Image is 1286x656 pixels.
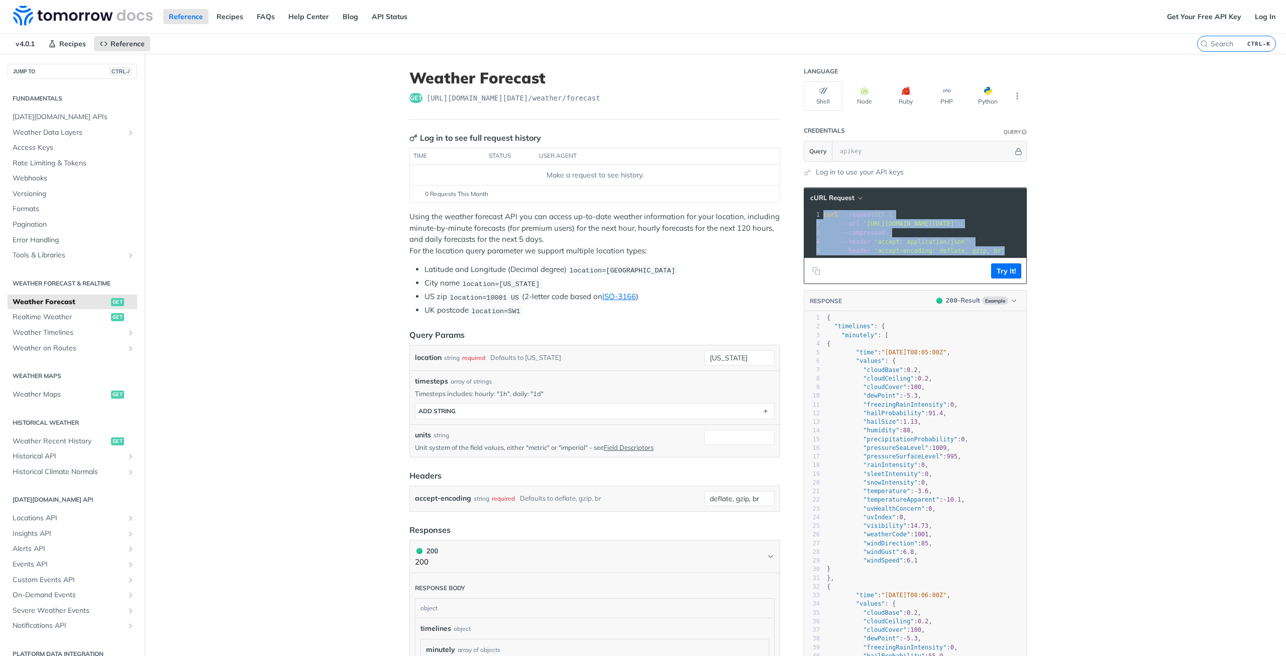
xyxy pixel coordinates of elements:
[415,443,700,452] p: Unit system of the field values, either "metric" or "imperial" - see
[13,575,124,585] span: Custom Events API
[823,211,892,218] span: GET \
[111,313,124,321] span: get
[415,491,471,506] label: accept-encoding
[13,513,124,523] span: Locations API
[127,591,135,599] button: Show subpages for On-Demand Events
[211,9,249,24] a: Recipes
[415,545,775,568] button: 200 200200
[410,148,485,164] th: time
[918,375,929,382] span: 0.2
[827,444,950,451] span: : ,
[804,574,820,583] div: 31
[602,292,636,301] a: ISO-3166
[856,349,878,356] span: "time"
[604,443,654,451] a: Field Descriptors
[415,350,442,365] label: location
[827,357,896,364] span: : {
[841,238,871,245] span: --header
[804,322,820,331] div: 2
[863,401,946,408] span: "freezingRainIntensity"
[827,418,921,425] span: : ,
[8,526,137,541] a: Insights APIShow subpages for Insights API
[13,220,135,230] span: Pagination
[907,366,918,373] span: 0.2
[804,556,820,565] div: 29
[13,544,124,554] span: Alerts API
[863,557,903,564] span: "windSpeed"
[886,81,925,111] button: Ruby
[863,488,910,495] span: "temperature"
[863,366,903,373] span: "cloudBase"
[8,495,137,504] h2: [DATE][DOMAIN_NAME] API
[13,250,124,260] span: Tools & Libraries
[804,392,820,400] div: 10
[418,407,456,415] div: ADD string
[13,235,135,245] span: Error Handling
[8,140,137,155] a: Access Keys
[841,332,878,339] span: "minutely"
[8,279,137,288] h2: Weather Forecast & realtime
[827,540,932,547] span: : ,
[127,129,135,137] button: Show subpages for Weather Data Layers
[991,263,1021,278] button: Try It!
[925,471,928,478] span: 0
[8,217,137,232] a: Pagination
[928,505,932,512] span: 0
[127,251,135,259] button: Show subpages for Tools & Libraries
[8,233,137,248] a: Error Handling
[13,559,124,570] span: Events API
[881,349,946,356] span: "[DATE]T08:05:00Z"
[804,470,820,479] div: 19
[8,418,137,427] h2: Historical Weather
[415,430,431,440] label: units
[94,36,150,51] a: Reference
[283,9,335,24] a: Help Center
[827,392,921,399] span: : ,
[490,350,561,365] div: Defaults to [US_STATE]
[804,548,820,556] div: 28
[961,436,964,443] span: 0
[451,377,492,386] div: array of strings
[474,491,489,506] div: string
[827,514,907,521] span: : ,
[409,132,541,144] div: Log in to see full request history
[13,6,153,26] img: Tomorrow.io Weather API Docs
[834,323,874,330] span: "timelines"
[804,444,820,452] div: 16
[863,548,899,555] span: "windGust"
[943,496,946,503] span: -
[827,323,885,330] span: : {
[13,343,124,353] span: Weather on Routes
[8,110,137,125] a: [DATE][DOMAIN_NAME] APIs
[910,522,928,529] span: 14.73
[827,531,932,538] span: : ,
[827,384,925,391] span: : ,
[827,332,889,339] span: : [
[863,427,899,434] span: "humidity"
[863,384,907,391] span: "cloudCover"
[804,141,832,161] button: Query
[827,488,932,495] span: : ,
[8,295,137,310] a: Weather Forecastget
[450,294,519,301] span: location=10001 US
[1022,130,1027,135] i: Information
[804,505,820,513] div: 23
[1200,40,1208,48] svg: Search
[932,444,947,451] span: 1009
[827,375,932,382] span: : ,
[823,238,972,245] span: \
[827,471,932,478] span: : ,
[863,392,899,399] span: "dewPoint"
[127,622,135,630] button: Show subpages for Notifications API
[8,310,137,325] a: Realtime Weatherget
[8,125,137,140] a: Weather Data LayersShow subpages for Weather Data Layers
[804,530,820,539] div: 26
[13,143,135,153] span: Access Keys
[13,328,124,338] span: Weather Timelines
[804,331,820,340] div: 3
[804,246,821,255] div: 5
[804,461,820,470] div: 18
[804,418,820,426] div: 13
[907,557,918,564] span: 6.1
[804,401,820,409] div: 11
